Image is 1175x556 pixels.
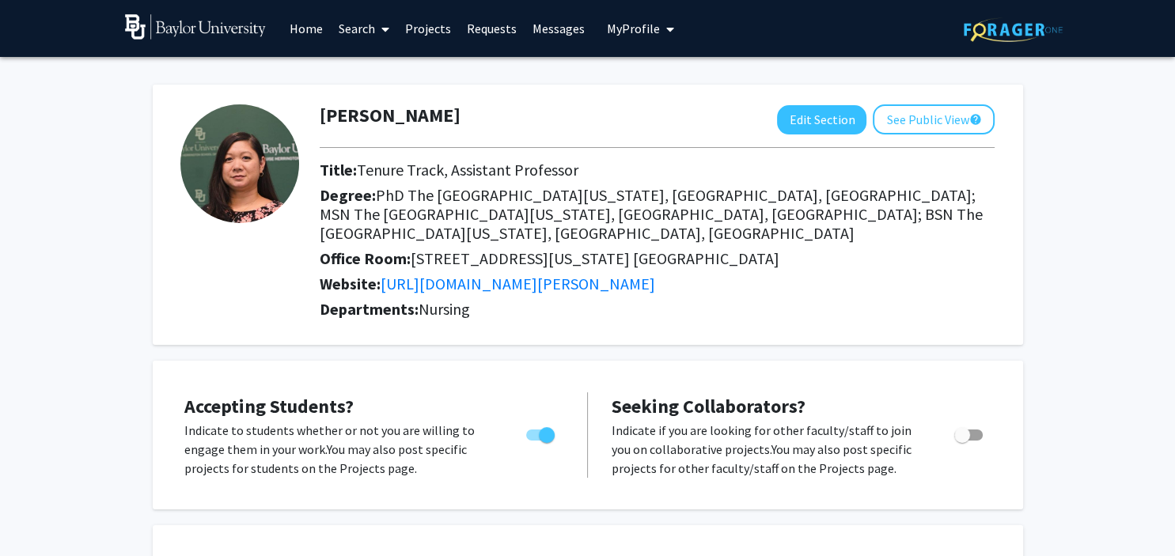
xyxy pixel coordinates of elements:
button: Edit Section [777,105,866,134]
img: ForagerOne Logo [964,17,1063,42]
h2: Office Room: [320,249,995,268]
img: Profile Picture [180,104,299,223]
mat-icon: help [968,110,981,129]
p: Indicate if you are looking for other faculty/staff to join you on collaborative projects. You ma... [612,421,924,478]
h1: [PERSON_NAME] [320,104,461,127]
a: Projects [397,1,459,56]
span: PhD The [GEOGRAPHIC_DATA][US_STATE], [GEOGRAPHIC_DATA], [GEOGRAPHIC_DATA]; MSN The [GEOGRAPHIC_DA... [320,185,983,243]
a: Requests [459,1,525,56]
h2: Title: [320,161,995,180]
span: Tenure Track, Assistant Professor [357,160,578,180]
h2: Degree: [320,186,995,243]
button: See Public View [873,104,995,134]
a: Search [331,1,397,56]
a: Home [282,1,331,56]
img: Baylor University Logo [125,14,267,40]
a: Messages [525,1,593,56]
span: Seeking Collaborators? [612,394,805,418]
span: Nursing [419,299,470,319]
span: My Profile [607,21,660,36]
p: Indicate to students whether or not you are willing to engage them in your work. You may also pos... [184,421,496,478]
h2: Departments: [308,300,1006,319]
a: Opens in a new tab [381,274,655,293]
div: Toggle [520,421,563,444]
h2: Website: [320,274,995,293]
span: [STREET_ADDRESS][US_STATE] [GEOGRAPHIC_DATA] [411,248,779,268]
div: Toggle [948,421,991,444]
iframe: Chat [12,485,67,544]
span: Accepting Students? [184,394,354,418]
